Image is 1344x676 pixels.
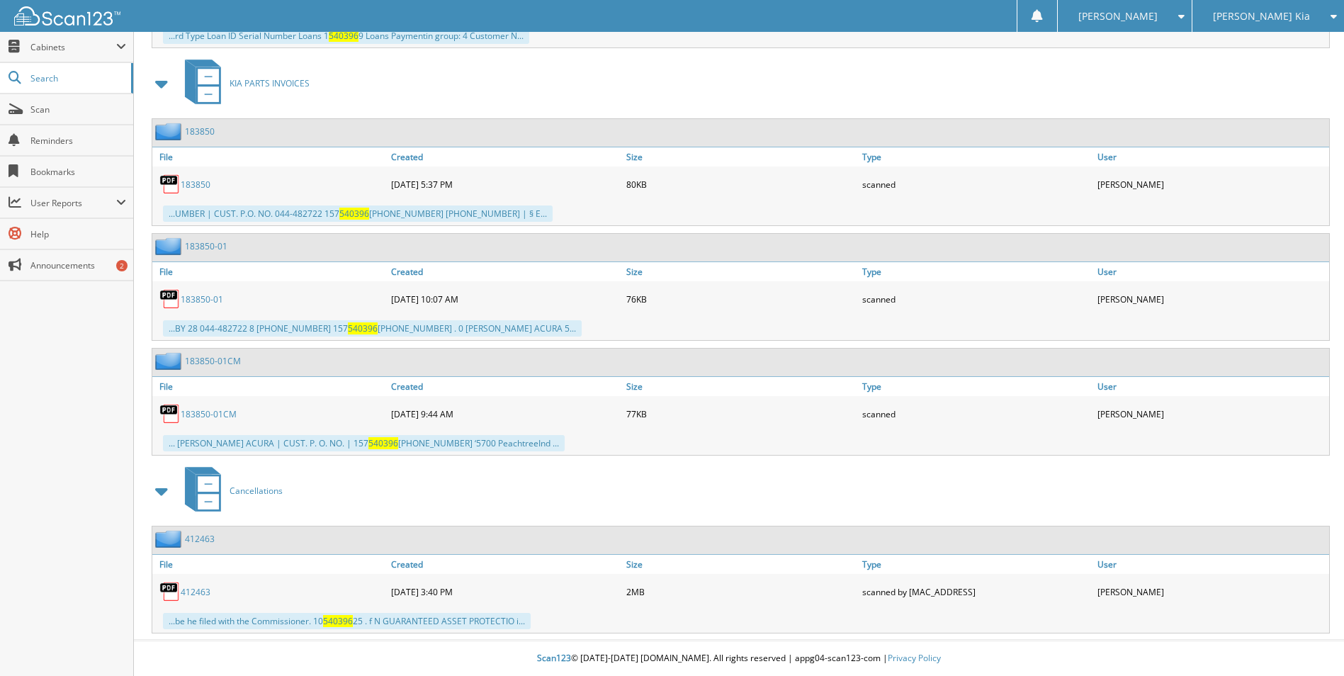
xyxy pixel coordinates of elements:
[163,28,529,44] div: ...rd Type Loan ID Serial Number Loans 1 9 Loans Paymentin group: 4 Customer N...
[368,437,398,449] span: 540396
[1094,377,1329,396] a: User
[14,6,120,26] img: scan123-logo-white.svg
[185,355,241,367] a: 183850-01CM
[859,400,1094,428] div: scanned
[388,578,623,606] div: [DATE] 3:40 PM
[30,197,116,209] span: User Reports
[159,403,181,424] img: PDF.png
[155,237,185,255] img: folder2.png
[388,285,623,313] div: [DATE] 10:07 AM
[623,400,858,428] div: 77KB
[388,400,623,428] div: [DATE] 9:44 AM
[339,208,369,220] span: 540396
[859,285,1094,313] div: scanned
[859,147,1094,167] a: Type
[388,170,623,198] div: [DATE] 5:37 PM
[388,377,623,396] a: Created
[159,581,181,602] img: PDF.png
[1094,578,1329,606] div: [PERSON_NAME]
[1094,285,1329,313] div: [PERSON_NAME]
[1094,262,1329,281] a: User
[388,555,623,574] a: Created
[1078,12,1158,21] span: [PERSON_NAME]
[329,30,358,42] span: 540396
[30,135,126,147] span: Reminders
[152,147,388,167] a: File
[185,240,227,252] a: 183850-01
[623,578,858,606] div: 2MB
[176,463,283,519] a: Cancellations
[230,77,310,89] span: KIA PARTS INVOICES
[181,586,210,598] a: 412463
[623,377,858,396] a: Size
[30,228,126,240] span: Help
[388,262,623,281] a: Created
[163,205,553,222] div: ...UMBER | CUST. P.O. NO. 044-482722 157 [PHONE_NUMBER] [PHONE_NUMBER] | § E...
[30,259,126,271] span: Announcements
[623,170,858,198] div: 80KB
[155,352,185,370] img: folder2.png
[185,533,215,545] a: 412463
[185,125,215,137] a: 183850
[888,652,941,664] a: Privacy Policy
[176,55,310,111] a: KIA PARTS INVOICES
[163,613,531,629] div: ...be he filed with the Commissioner. 10 25 . f N GUARANTEED ASSET PROTECTIO i...
[1213,12,1310,21] span: [PERSON_NAME] Kia
[1094,170,1329,198] div: [PERSON_NAME]
[152,555,388,574] a: File
[134,641,1344,676] div: © [DATE]-[DATE] [DOMAIN_NAME]. All rights reserved | appg04-scan123-com |
[30,41,116,53] span: Cabinets
[623,147,858,167] a: Size
[159,174,181,195] img: PDF.png
[388,147,623,167] a: Created
[152,262,388,281] a: File
[155,530,185,548] img: folder2.png
[159,288,181,310] img: PDF.png
[323,615,353,627] span: 540396
[859,170,1094,198] div: scanned
[30,103,126,116] span: Scan
[181,293,223,305] a: 183850-01
[30,166,126,178] span: Bookmarks
[623,285,858,313] div: 76KB
[230,485,283,497] span: Cancellations
[1094,555,1329,574] a: User
[181,179,210,191] a: 183850
[152,377,388,396] a: File
[1094,400,1329,428] div: [PERSON_NAME]
[537,652,571,664] span: Scan123
[181,408,237,420] a: 183850-01CM
[859,377,1094,396] a: Type
[163,320,582,337] div: ...BY 28 044-482722 8 [PHONE_NUMBER] 157 [PHONE_NUMBER] . 0 [PERSON_NAME] ACURA 5...
[859,578,1094,606] div: scanned by [MAC_ADDRESS]
[348,322,378,334] span: 540396
[859,555,1094,574] a: Type
[163,435,565,451] div: ... [PERSON_NAME] ACURA | CUST. P. O. NO. | 157 [PHONE_NUMBER] ‘5700 PeachtreeInd ...
[155,123,185,140] img: folder2.png
[623,262,858,281] a: Size
[623,555,858,574] a: Size
[30,72,124,84] span: Search
[1094,147,1329,167] a: User
[859,262,1094,281] a: Type
[116,260,128,271] div: 2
